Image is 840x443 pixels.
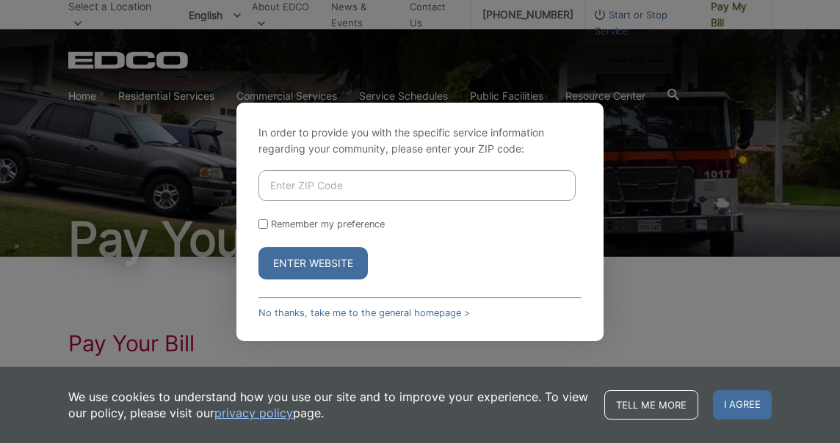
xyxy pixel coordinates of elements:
[713,390,772,420] span: I agree
[271,219,385,230] label: Remember my preference
[258,125,582,157] p: In order to provide you with the specific service information regarding your community, please en...
[68,389,590,421] p: We use cookies to understand how you use our site and to improve your experience. To view our pol...
[258,170,576,201] input: Enter ZIP Code
[604,390,698,420] a: Tell me more
[258,247,368,279] button: Enter Website
[258,307,470,318] a: No thanks, take me to the general homepage >
[214,405,293,421] a: privacy policy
